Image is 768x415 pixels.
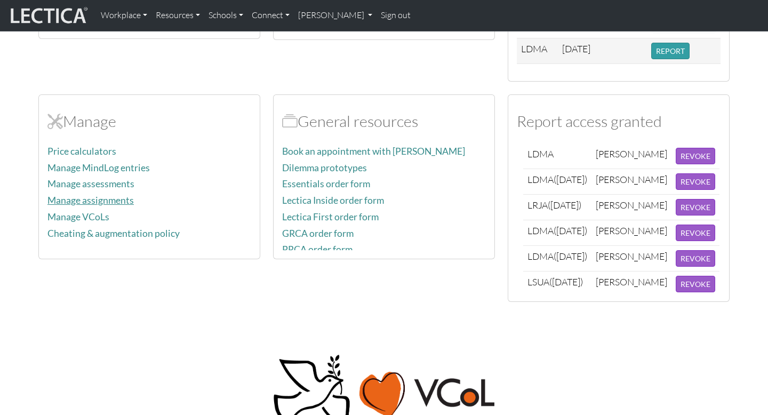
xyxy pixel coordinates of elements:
a: Book an appointment with [PERSON_NAME] [282,146,465,157]
span: ([DATE]) [548,199,581,211]
td: LDMA [523,143,591,169]
a: Manage assignments [47,195,134,206]
a: GRCA order form [282,228,354,239]
div: [PERSON_NAME] [596,250,667,262]
button: REPORT [651,43,690,59]
td: LDMA [523,169,591,194]
img: lecticalive [8,5,88,26]
div: [PERSON_NAME] [596,199,667,211]
h2: Manage [47,112,251,131]
a: Schools [204,4,247,27]
span: ([DATE]) [554,173,587,185]
a: Lectica First order form [282,211,379,222]
button: REVOKE [676,225,715,241]
a: Essentials order form [282,178,370,189]
td: LSUA [523,271,591,297]
div: [PERSON_NAME] [596,148,667,160]
span: ([DATE]) [549,276,583,288]
a: Connect [247,4,294,27]
a: Sign out [377,4,415,27]
h2: General resources [282,112,486,131]
a: Manage assessments [47,178,134,189]
a: Price calculators [47,146,116,157]
a: Manage VCoLs [47,211,109,222]
a: Workplace [97,4,151,27]
a: Resources [151,4,204,27]
div: [PERSON_NAME] [596,173,667,186]
button: REVOKE [676,199,715,216]
a: Manage MindLog entries [47,162,150,173]
a: Cheating & augmentation policy [47,228,180,239]
span: Resources [282,111,298,131]
a: PRCA order form [282,244,353,255]
td: LDMA [517,38,558,64]
button: REVOKE [676,148,715,164]
div: [PERSON_NAME] [596,225,667,237]
a: Dilemma prototypes [282,162,367,173]
td: LRJA [523,194,591,220]
a: [PERSON_NAME] [294,4,377,27]
a: Lectica Inside order form [282,195,384,206]
button: REVOKE [676,173,715,190]
span: [DATE] [562,43,590,54]
span: Manage [47,111,63,131]
div: [PERSON_NAME] [596,276,667,288]
span: ([DATE]) [554,225,587,236]
span: ([DATE]) [554,250,587,262]
td: LDMA [523,245,591,271]
button: REVOKE [676,250,715,267]
button: REVOKE [676,276,715,292]
td: LDMA [523,220,591,245]
h2: Report access granted [517,112,721,131]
